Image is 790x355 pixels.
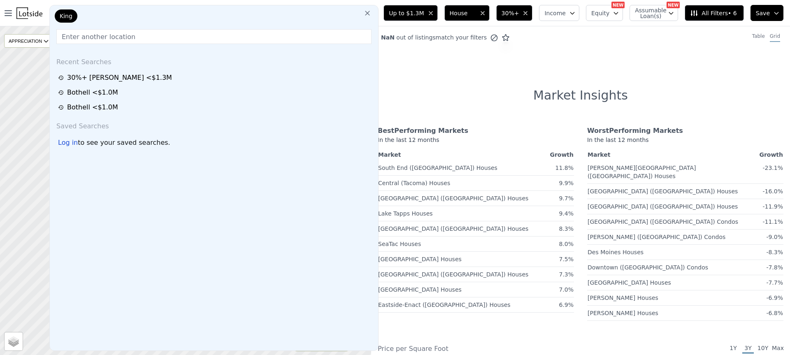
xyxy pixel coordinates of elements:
[762,218,783,225] span: -11.1%
[378,176,450,187] a: Central (Tacoma) Houses
[496,5,533,21] button: 30%+
[53,115,375,135] div: Saved Searches
[56,29,372,44] input: Enter another location
[588,261,708,271] a: Downtown ([GEOGRAPHIC_DATA]) Condos
[58,138,78,148] div: Log in
[559,225,574,232] span: 8.3%
[588,246,644,256] a: Des Moines Houses
[559,180,574,186] span: 9.9%
[757,344,769,354] span: 10Y
[690,9,737,17] span: All Filters • 6
[588,215,738,226] a: [GEOGRAPHIC_DATA] ([GEOGRAPHIC_DATA]) Condos
[16,7,42,19] img: Lotside
[378,237,421,248] a: SeaTac Houses
[588,306,658,317] a: [PERSON_NAME] Houses
[559,286,574,293] span: 7.0%
[559,256,574,262] span: 7.5%
[378,268,528,278] a: [GEOGRAPHIC_DATA] ([GEOGRAPHIC_DATA]) Houses
[371,33,510,42] div: out of listings
[635,7,661,19] span: Assumable Loan(s)
[559,302,574,308] span: 6.9%
[53,51,375,70] div: Recent Searches
[630,5,678,21] button: Assumable Loan(s)
[378,253,462,263] a: [GEOGRAPHIC_DATA] Houses
[555,165,574,171] span: 11.8%
[766,249,783,255] span: -8.3%
[58,73,372,83] a: 30%+ [PERSON_NAME] <$1.3M
[539,5,579,21] button: Income
[759,149,783,160] th: Growth
[4,34,52,48] div: APPRECIATION
[450,9,476,17] span: House
[587,136,783,149] div: In the last 12 months
[762,188,783,195] span: -16.0%
[611,2,625,8] div: NEW
[389,9,424,17] span: Up to $1.3M
[378,161,497,172] a: South End ([GEOGRAPHIC_DATA]) Houses
[559,241,574,247] span: 8.0%
[60,12,72,20] span: King
[58,88,372,97] a: Bothell <$1.0M
[502,9,519,17] span: 30%+
[378,283,462,294] a: [GEOGRAPHIC_DATA] Houses
[378,298,511,309] a: Eastside-Enact ([GEOGRAPHIC_DATA]) Houses
[378,149,546,160] th: Market
[378,126,574,136] div: Best Performing Markets
[766,264,783,271] span: -7.8%
[378,207,433,218] a: Lake Tapps Houses
[588,230,725,241] a: [PERSON_NAME] ([GEOGRAPHIC_DATA]) Condos
[587,149,759,160] th: Market
[559,195,574,202] span: 9.7%
[588,185,738,195] a: [GEOGRAPHIC_DATA] ([GEOGRAPHIC_DATA]) Houses
[5,332,23,350] a: Layers
[546,149,574,160] th: Growth
[772,344,783,354] span: Max
[78,138,170,148] span: to see your saved searches.
[383,5,437,21] button: Up to $1.3M
[766,234,783,240] span: -9.0%
[766,310,783,316] span: -6.8%
[766,295,783,301] span: -6.9%
[586,5,623,21] button: Equity
[752,33,765,42] div: Table
[756,9,770,17] span: Save
[58,102,372,112] a: Bothell <$1.0M
[667,2,680,8] div: NEW
[533,88,628,103] h1: Market Insights
[436,33,487,42] span: match your filters
[588,276,671,287] a: [GEOGRAPHIC_DATA] Houses
[727,344,739,354] span: 1Y
[588,161,696,180] a: [PERSON_NAME][GEOGRAPHIC_DATA] ([GEOGRAPHIC_DATA]) Houses
[378,222,528,233] a: [GEOGRAPHIC_DATA] ([GEOGRAPHIC_DATA]) Houses
[378,136,574,149] div: In the last 12 months
[378,192,528,202] a: [GEOGRAPHIC_DATA] ([GEOGRAPHIC_DATA]) Houses
[750,5,783,21] button: Save
[762,165,783,171] span: -23.1%
[742,344,754,354] span: 3Y
[587,126,783,136] div: Worst Performing Markets
[444,5,490,21] button: House
[588,200,738,211] a: [GEOGRAPHIC_DATA] ([GEOGRAPHIC_DATA]) Houses
[381,34,395,41] span: NaN
[559,271,574,278] span: 7.3%
[378,344,581,354] div: Price per Square Foot
[762,203,783,210] span: -11.9%
[591,9,609,17] span: Equity
[770,33,780,42] div: Grid
[766,279,783,286] span: -7.7%
[544,9,566,17] span: Income
[685,5,744,21] button: All Filters• 6
[588,291,658,302] a: [PERSON_NAME] Houses
[559,210,574,217] span: 9.4%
